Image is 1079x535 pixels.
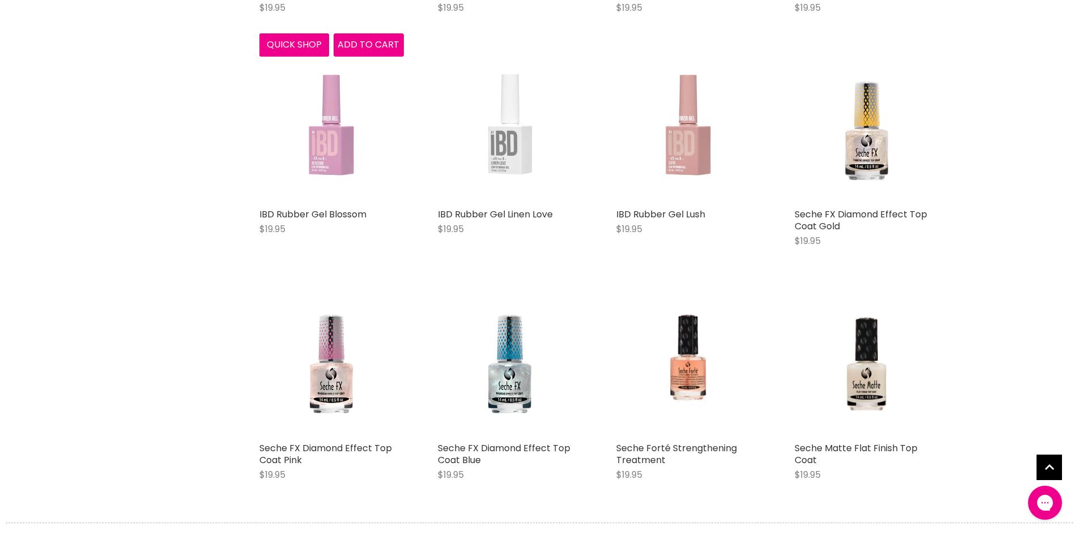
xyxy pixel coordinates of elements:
[795,58,939,203] img: Seche FX Diamond Effect Top Coat Gold
[259,208,366,221] a: IBD Rubber Gel Blossom
[616,1,642,14] span: $19.95
[438,1,464,14] span: $19.95
[795,292,939,436] img: Seche Matte Flat Finish Top Coat
[259,33,330,56] button: Quick shop
[616,292,761,436] a: Seche Forté Strengthening Treatment
[616,58,761,203] img: IBD Rubber Gel Lush
[438,292,582,436] img: Seche FX Diamond Effect Top Coat Blue
[334,33,404,56] button: Add to cart
[795,468,821,481] span: $19.95
[795,234,821,247] span: $19.95
[438,208,553,221] a: IBD Rubber Gel Linen Love
[616,468,642,481] span: $19.95
[259,292,404,436] img: Seche FX Diamond Effect Top Coat Pink
[616,442,737,466] a: Seche Forté Strengthening Treatment
[795,208,927,233] a: Seche FX Diamond Effect Top Coat Gold
[616,222,642,236] span: $19.95
[616,298,761,430] img: Seche Forté Strengthening Treatment
[259,468,285,481] span: $19.95
[338,38,399,51] span: Add to cart
[259,442,392,466] a: Seche FX Diamond Effect Top Coat Pink
[438,222,464,236] span: $19.95
[259,58,404,203] img: IBD Rubber Gel Blossom
[795,442,918,466] a: Seche Matte Flat Finish Top Coat
[795,1,821,14] span: $19.95
[616,208,705,221] a: IBD Rubber Gel Lush
[438,58,582,203] img: IBD Rubber Gel Linen Love
[1022,482,1068,524] iframe: Gorgias live chat messenger
[438,468,464,481] span: $19.95
[259,1,285,14] span: $19.95
[438,442,570,466] a: Seche FX Diamond Effect Top Coat Blue
[259,222,285,236] span: $19.95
